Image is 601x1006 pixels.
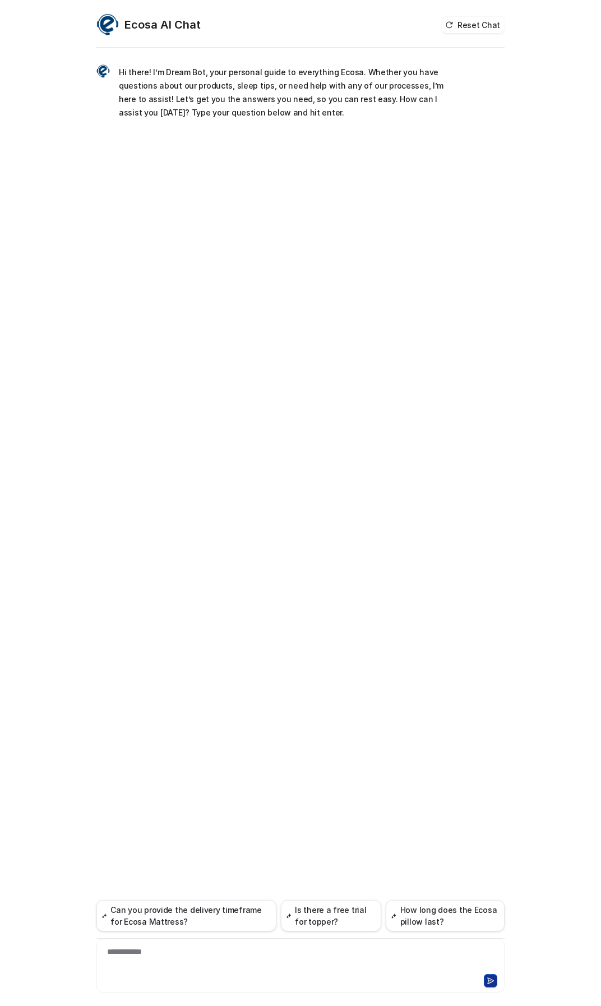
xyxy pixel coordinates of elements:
[124,17,201,33] h2: Ecosa AI Chat
[96,64,110,78] img: Widget
[96,13,119,36] img: Widget
[96,900,276,931] button: Can you provide the delivery timeframe for Ecosa Mattress?
[119,66,447,119] p: Hi there! I’m Dream Bot, your personal guide to everything Ecosa. Whether you have questions abou...
[442,17,505,33] button: Reset Chat
[386,900,505,931] button: How long does the Ecosa pillow last?
[281,900,381,931] button: Is there a free trial for topper?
